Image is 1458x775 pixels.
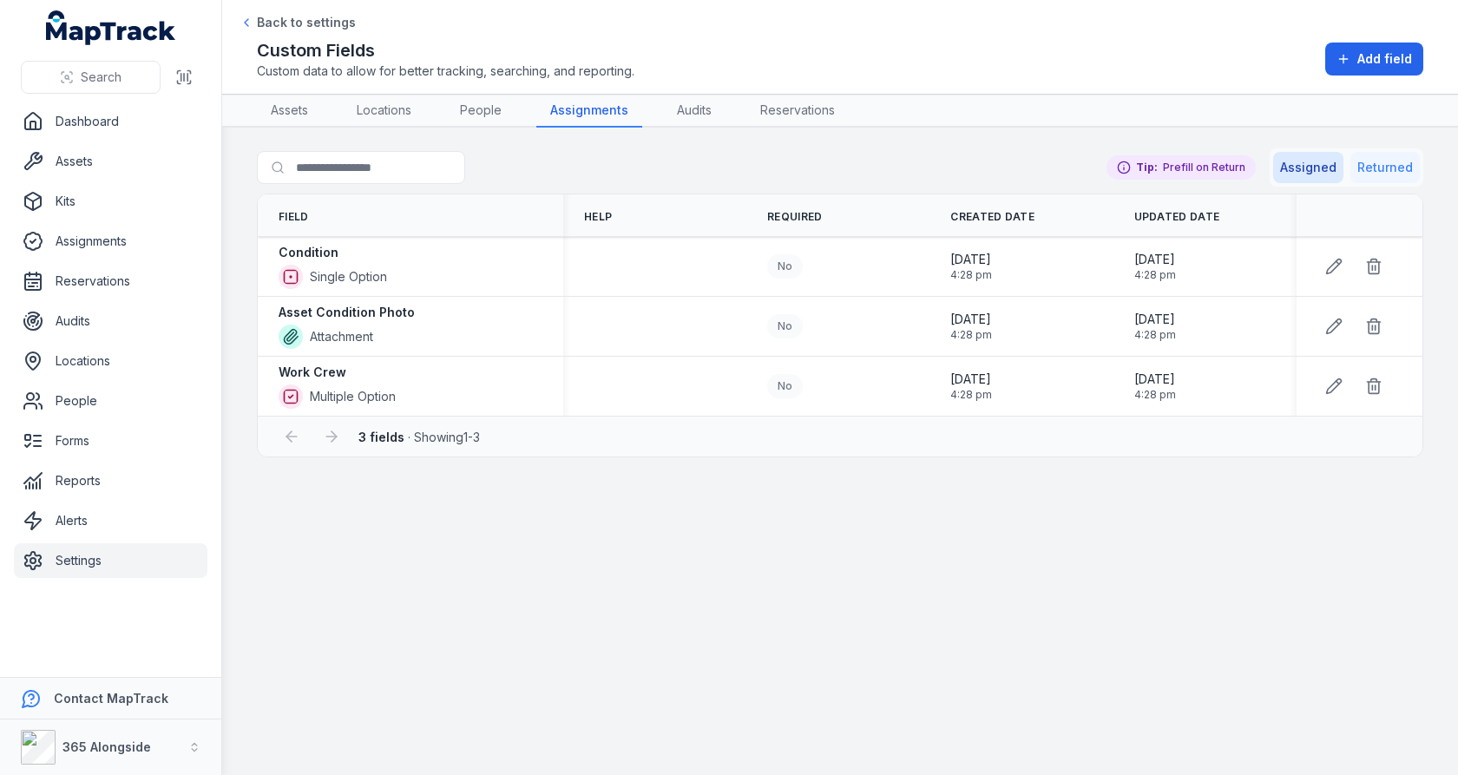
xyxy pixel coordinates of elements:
time: 26/08/2025, 4:28:25 pm [950,251,992,282]
time: 26/08/2025, 4:28:25 pm [950,371,992,402]
span: [DATE] [1134,371,1176,388]
a: Reservations [746,95,849,128]
span: Add field [1357,50,1412,68]
a: Assignments [14,224,207,259]
span: 4:28 pm [1134,268,1176,282]
strong: 365 Alongside [62,739,151,754]
div: No [767,254,803,279]
span: [DATE] [1134,311,1176,328]
span: [DATE] [950,311,992,328]
strong: Contact MapTrack [54,691,168,706]
a: Locations [343,95,425,128]
a: People [446,95,516,128]
time: 26/08/2025, 4:28:25 pm [950,311,992,342]
strong: 3 fields [358,430,404,444]
a: Audits [14,304,207,338]
div: No [767,374,803,398]
span: Back to settings [257,14,356,31]
button: Add field [1325,43,1423,76]
strong: Tip: [1136,161,1158,174]
span: Field [279,210,309,224]
span: 4:28 pm [950,268,992,282]
span: Search [81,69,121,86]
strong: Asset Condition Photo [279,304,415,321]
span: Created Date [950,210,1034,224]
a: Forms [14,424,207,458]
button: Returned [1350,152,1420,183]
div: Prefill on Return [1107,155,1256,180]
span: Attachment [310,328,373,345]
button: Assigned [1273,152,1343,183]
a: Kits [14,184,207,219]
a: Assets [257,95,322,128]
span: 4:28 pm [950,388,992,402]
a: Assets [14,144,207,179]
a: Settings [14,543,207,578]
span: 4:28 pm [950,328,992,342]
a: Alerts [14,503,207,538]
time: 26/08/2025, 4:28:25 pm [1134,251,1176,282]
span: Updated Date [1134,210,1220,224]
span: Custom data to allow for better tracking, searching, and reporting. [257,62,634,80]
strong: Condition [279,244,338,261]
h2: Custom Fields [257,38,634,62]
span: [DATE] [950,371,992,388]
a: Reports [14,463,207,498]
span: · Showing 1 - 3 [358,430,480,444]
div: No [767,314,803,338]
time: 26/08/2025, 4:28:25 pm [1134,371,1176,402]
strong: Work Crew [279,364,346,381]
span: [DATE] [1134,251,1176,268]
button: Search [21,61,161,94]
span: 4:28 pm [1134,328,1176,342]
span: 4:28 pm [1134,388,1176,402]
time: 26/08/2025, 4:28:25 pm [1134,311,1176,342]
a: Audits [663,95,726,128]
span: Single Option [310,268,387,286]
a: People [14,384,207,418]
a: Dashboard [14,104,207,139]
span: Help [584,210,612,224]
a: Reservations [14,264,207,299]
a: MapTrack [46,10,176,45]
span: Required [767,210,822,224]
a: Back to settings [240,14,356,31]
span: [DATE] [950,251,992,268]
a: Locations [14,344,207,378]
span: Multiple Option [310,388,396,405]
a: Assignments [536,95,642,128]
